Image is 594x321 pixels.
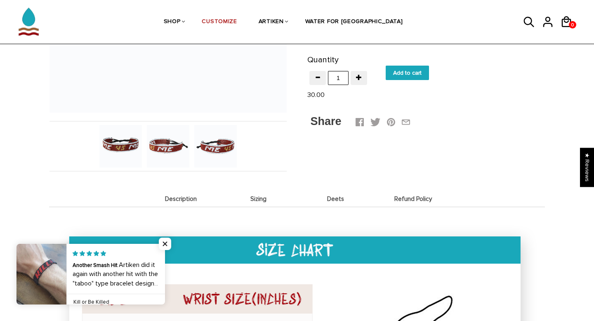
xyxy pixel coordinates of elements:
[144,196,218,203] span: Description
[194,125,237,168] img: ME vs ME
[305,0,403,44] a: WATER FOR [GEOGRAPHIC_DATA]
[569,20,576,30] span: 0
[202,0,237,44] a: CUSTOMIZE
[307,91,325,99] span: 30.00
[569,21,576,28] a: 0
[386,66,429,80] input: Add to cart
[147,125,189,168] img: ME vs ME
[311,115,342,127] span: Share
[377,196,450,203] span: Refund Policy
[159,238,171,250] span: Close popup widget
[259,0,284,44] a: ARTIKEN
[222,196,295,203] span: Sizing
[580,148,594,187] div: Click to open Judge.me floating reviews tab
[299,196,372,203] span: Deets
[164,0,181,44] a: SHOP
[99,125,142,168] img: ME vs ME
[307,53,339,67] label: Quantity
